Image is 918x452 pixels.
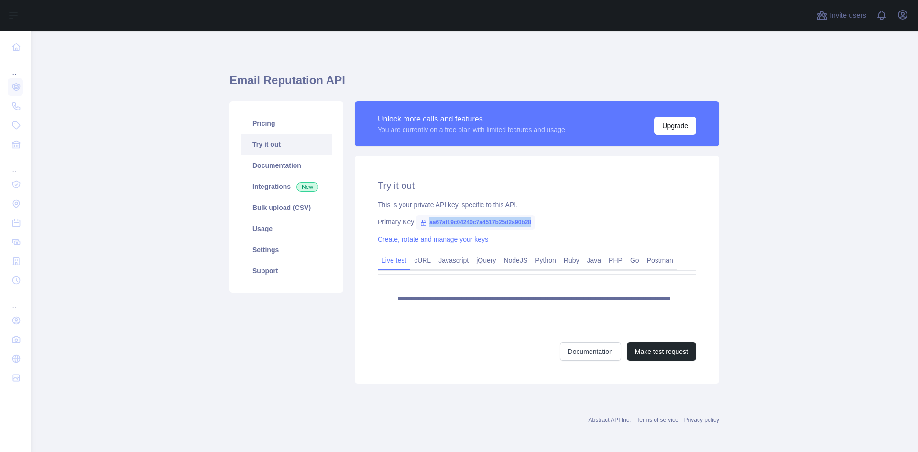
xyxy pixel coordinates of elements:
[229,73,719,96] h1: Email Reputation API
[241,260,332,281] a: Support
[560,253,583,268] a: Ruby
[378,235,488,243] a: Create, rotate and manage your keys
[241,134,332,155] a: Try it out
[241,197,332,218] a: Bulk upload (CSV)
[589,417,631,423] a: Abstract API Inc.
[684,417,719,423] a: Privacy policy
[378,125,565,134] div: You are currently on a free plan with limited features and usage
[583,253,605,268] a: Java
[830,10,866,21] span: Invite users
[8,155,23,174] div: ...
[378,200,696,209] div: This is your private API key, specific to this API.
[241,113,332,134] a: Pricing
[378,113,565,125] div: Unlock more calls and features
[378,179,696,192] h2: Try it out
[241,218,332,239] a: Usage
[636,417,678,423] a: Terms of service
[560,342,621,361] a: Documentation
[378,217,696,227] div: Primary Key:
[410,253,435,268] a: cURL
[814,8,868,23] button: Invite users
[626,253,643,268] a: Go
[296,182,318,192] span: New
[8,291,23,310] div: ...
[531,253,560,268] a: Python
[8,57,23,77] div: ...
[627,342,696,361] button: Make test request
[435,253,472,268] a: Javascript
[378,253,410,268] a: Live test
[241,176,332,197] a: Integrations New
[500,253,531,268] a: NodeJS
[241,239,332,260] a: Settings
[416,215,535,230] span: aa67af19c04240c7a4517b25d2a90b28
[241,155,332,176] a: Documentation
[605,253,626,268] a: PHP
[654,117,696,135] button: Upgrade
[643,253,677,268] a: Postman
[472,253,500,268] a: jQuery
